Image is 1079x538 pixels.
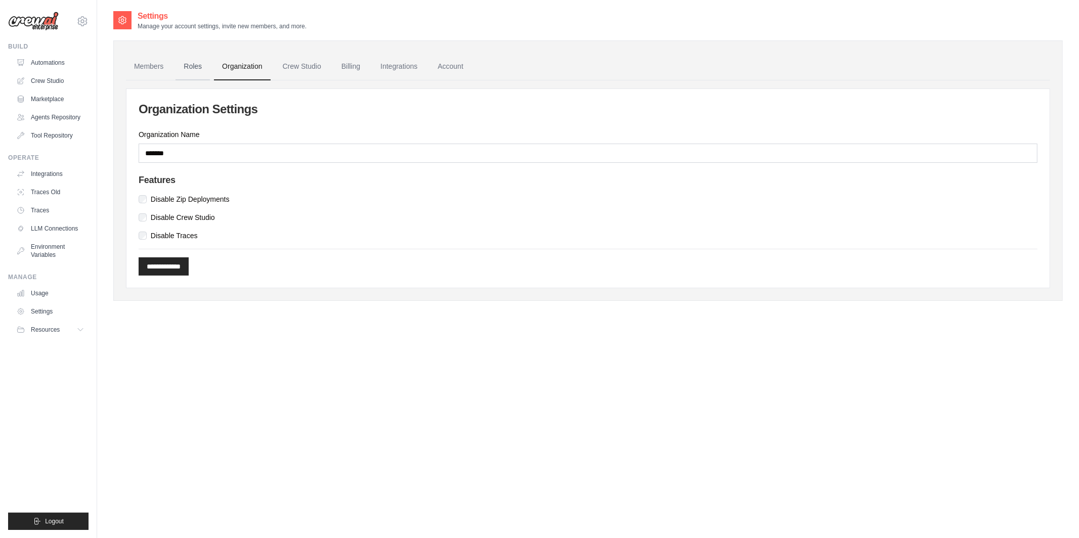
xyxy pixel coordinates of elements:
h2: Settings [138,10,307,22]
label: Disable Zip Deployments [151,194,230,204]
label: Organization Name [139,129,1038,140]
a: Crew Studio [275,53,329,80]
a: Tool Repository [12,127,89,144]
h4: Features [139,175,1038,186]
div: Operate [8,154,89,162]
div: Build [8,42,89,51]
a: LLM Connections [12,220,89,237]
a: Traces Old [12,184,89,200]
a: Automations [12,55,89,71]
div: Manage [8,273,89,281]
button: Logout [8,513,89,530]
a: Members [126,53,171,80]
a: Agents Repository [12,109,89,125]
label: Disable Traces [151,231,198,241]
a: Usage [12,285,89,301]
p: Manage your account settings, invite new members, and more. [138,22,307,30]
h2: Organization Settings [139,101,1038,117]
a: Marketplace [12,91,89,107]
button: Resources [12,322,89,338]
a: Traces [12,202,89,218]
a: Crew Studio [12,73,89,89]
a: Account [429,53,471,80]
span: Logout [45,517,64,525]
a: Integrations [12,166,89,182]
img: Logo [8,12,59,31]
a: Billing [333,53,368,80]
a: Environment Variables [12,239,89,263]
label: Disable Crew Studio [151,212,215,222]
span: Resources [31,326,60,334]
a: Roles [176,53,210,80]
a: Settings [12,303,89,320]
a: Organization [214,53,270,80]
a: Integrations [372,53,425,80]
